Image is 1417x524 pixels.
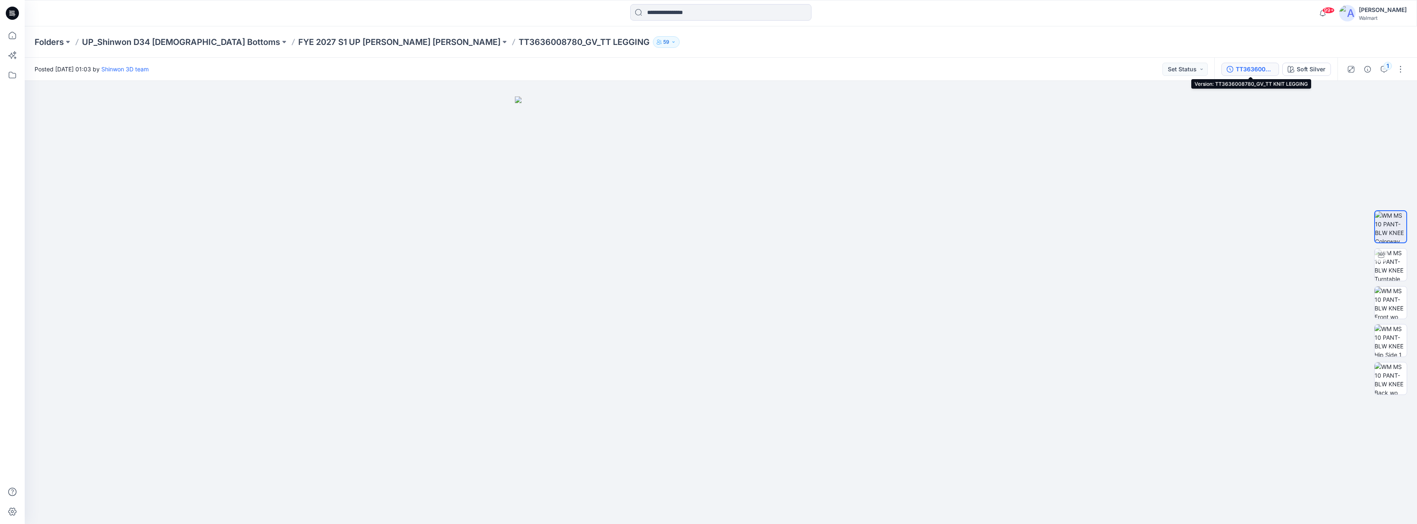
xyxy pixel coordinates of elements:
[1339,5,1356,21] img: avatar
[1375,324,1407,357] img: WM MS 10 PANT-BLW KNEE Hip Side 1 wo Avatar
[1221,63,1279,76] button: TT3636008780_GV_TT KNIT LEGGING
[663,38,669,47] p: 59
[82,36,280,48] a: UP_Shinwon D34 [DEMOGRAPHIC_DATA] Bottoms
[1236,65,1274,74] div: TT3636008780_GV_TT KNIT LEGGING
[101,66,149,73] a: Shinwon 3D team
[1375,211,1406,242] img: WM MS 10 PANT-BLW KNEE Colorway wo Avatar
[1375,362,1407,395] img: WM MS 10 PANT-BLW KNEE Back wo Avatar
[298,36,500,48] a: FYE 2027 S1 UP [PERSON_NAME] [PERSON_NAME]
[1361,63,1374,76] button: Details
[35,65,149,73] span: Posted [DATE] 01:03 by
[519,36,650,48] p: TT3636008780_GV_TT LEGGING
[1375,287,1407,319] img: WM MS 10 PANT-BLW KNEE Front wo Avatar
[1359,5,1407,15] div: [PERSON_NAME]
[1375,249,1407,281] img: WM MS 10 PANT-BLW KNEE Turntable with Avatar
[35,36,64,48] a: Folders
[1384,62,1392,70] div: 1
[1359,15,1407,21] div: Walmart
[1297,65,1326,74] div: Soft Silver
[653,36,680,48] button: 59
[1282,63,1331,76] button: Soft Silver
[1322,7,1335,14] span: 99+
[1377,63,1391,76] button: 1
